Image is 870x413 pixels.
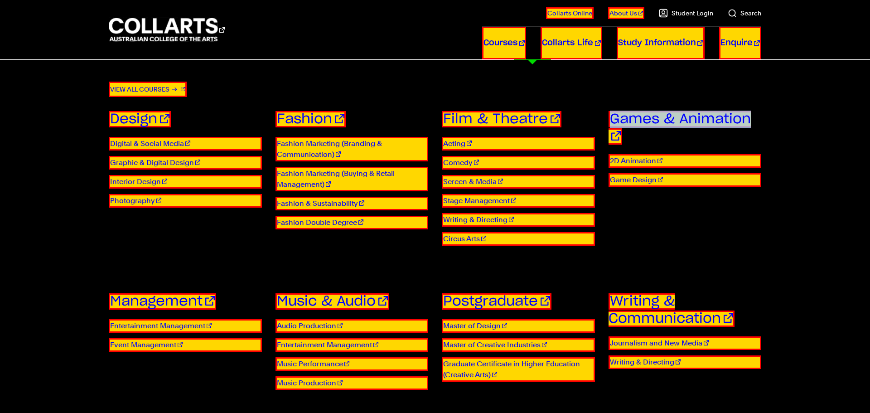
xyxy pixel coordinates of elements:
a: Writing & Directing [442,213,595,227]
a: Study Information [617,27,705,59]
a: Courses [482,27,526,59]
a: Film & Theatre [442,111,561,127]
a: Graduate Certificate in Higher Education (Creative Arts) [442,357,595,382]
a: Postgraduate [442,293,551,310]
a: Entertainment Management [109,319,262,333]
a: Journalism and New Media [609,336,762,350]
a: Fashion & Sustainability [275,197,429,210]
a: Acting [442,137,595,151]
a: Fashion Double Degree [275,216,429,229]
a: Digital & Social Media [109,137,262,151]
a: Fashion [275,111,346,127]
a: About Us [608,7,644,19]
a: Master of Creative Industries [442,338,595,352]
a: Enquire [719,27,761,59]
a: Master of Design [442,319,595,333]
a: Event Management [109,338,262,352]
a: Management [109,293,216,310]
a: Music Performance [275,357,429,371]
a: Collarts Online [546,7,594,19]
a: Design [109,111,171,127]
a: Interior Design [109,175,262,189]
div: Go to homepage [109,17,225,43]
a: Game Design [609,173,762,187]
a: Student Login [659,9,713,18]
a: Music Production [275,376,429,390]
a: Search [728,9,761,18]
a: Games & Animation [609,111,751,145]
a: Comedy [442,156,595,170]
a: Graphic & Digital Design [109,156,262,170]
a: Writing & Communication [609,293,735,327]
a: Collarts Life [541,27,602,59]
a: Circus Arts [442,232,595,246]
a: 2D Animation [609,154,762,168]
a: Fashion Marketing (Buying & Retail Management) [275,167,429,191]
a: View all courses [109,82,187,97]
a: Audio Production [275,319,429,333]
a: Fashion Marketing (Branding & Communication) [275,137,429,161]
a: Screen & Media [442,175,595,189]
a: Photography [109,194,262,208]
a: Entertainment Management [275,338,429,352]
a: Music & Audio [275,293,389,310]
a: Writing & Directing [609,355,762,369]
a: Stage Management [442,194,595,208]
